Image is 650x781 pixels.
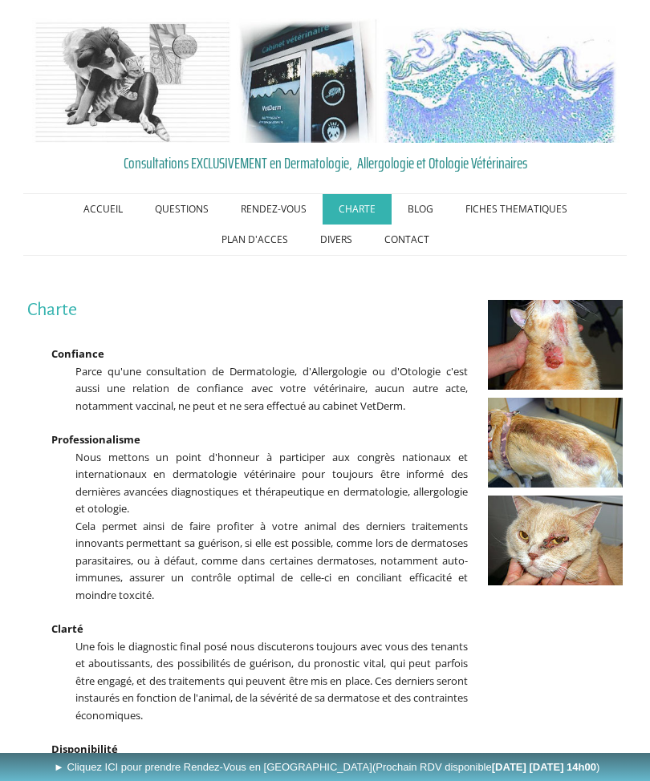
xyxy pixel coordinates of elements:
[75,364,469,413] span: Parce qu'une consultation de Dermatologie, d'Allergologie ou d'Otologie c'est aussi une relation ...
[449,194,583,225] a: FICHES THEMATIQUES
[75,519,469,602] span: Cela permet ainsi de faire profiter à votre animal des derniers traitements innovants permettant ...
[323,194,392,225] a: CHARTE
[368,225,445,255] a: CONTACT
[51,621,83,636] span: Clarté
[304,225,368,255] a: DIVERS
[75,450,469,516] span: Nous mettons un point d'honneur à participer aux congrès nationaux et internationaux en dermatolo...
[51,346,104,361] span: Confiance
[27,300,469,320] h1: Charte
[54,761,599,773] span: ► Cliquez ICI pour prendre Rendez-Vous en [GEOGRAPHIC_DATA]
[225,194,323,225] a: RENDEZ-VOUS
[139,194,225,225] a: QUESTIONS
[392,194,449,225] a: BLOG
[372,761,599,773] span: (Prochain RDV disponible )
[27,151,624,175] a: Consultations EXCLUSIVEMENT en Dermatologie, Allergologie et Otologie Vétérinaires
[51,742,118,756] span: Disponibilité
[75,639,469,722] span: Une fois le diagnostic final posé nous discuterons toujours avec vous des tenants et aboutissants...
[51,432,140,447] span: Professionalisme
[205,225,304,255] a: PLAN D'ACCES
[67,194,139,225] a: ACCUEIL
[492,761,596,773] b: [DATE] [DATE] 14h00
